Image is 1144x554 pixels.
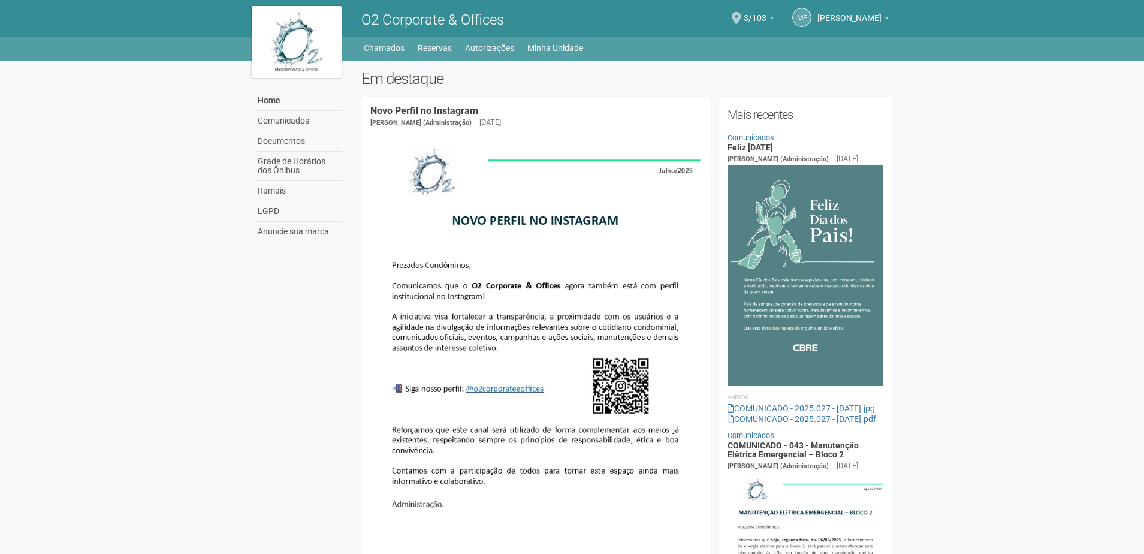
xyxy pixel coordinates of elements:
span: [PERSON_NAME] (Administração) [728,155,829,163]
a: Chamados [364,40,405,56]
a: COMUNICADO - 2025.027 - [DATE].jpg [728,404,875,413]
a: 3/103 [744,15,774,25]
a: Anuncie sua marca [255,222,343,242]
img: COMUNICADO%20-%202025.027%20-%20Dia%20dos%20Pais.jpg [728,165,884,386]
span: [PERSON_NAME] (Administração) [728,462,829,470]
a: Reservas [418,40,452,56]
a: Comunicados [255,111,343,131]
li: Anexos [728,392,884,403]
span: O2 Corporate & Offices [361,11,504,28]
a: Novo Perfil no Instagram [370,105,478,116]
a: Grade de Horários dos Ônibus [255,152,343,181]
span: 3/103 [744,2,766,23]
div: [DATE] [479,117,501,128]
span: Márcia Ferraz [817,2,882,23]
h2: Em destaque [361,70,893,88]
a: Feliz [DATE] [728,143,773,152]
img: logo.jpg [252,6,342,78]
a: Minha Unidade [527,40,583,56]
span: [PERSON_NAME] (Administração) [370,119,472,127]
div: [DATE] [837,460,858,471]
a: COMUNICADO - 2025.027 - [DATE].pdf [728,414,876,424]
a: Home [255,91,343,111]
a: Autorizações [465,40,514,56]
a: [PERSON_NAME] [817,15,889,25]
a: LGPD [255,201,343,222]
a: Ramais [255,181,343,201]
a: COMUNICADO - 043 - Manutenção Elétrica Emergencial – Bloco 2 [728,441,859,459]
a: MF [792,8,811,27]
div: [DATE] [837,153,858,164]
a: Documentos [255,131,343,152]
h2: Mais recentes [728,106,884,124]
a: Comunicados [728,133,774,142]
a: Comunicados [728,431,774,440]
